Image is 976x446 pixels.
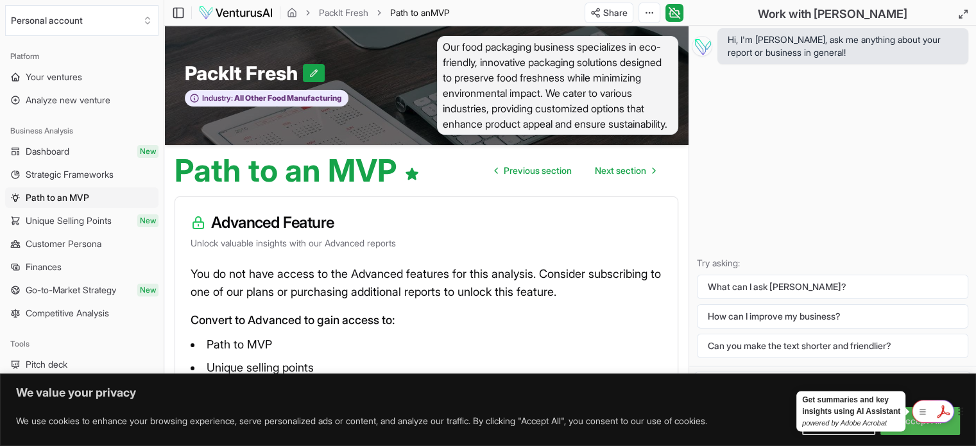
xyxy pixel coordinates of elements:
div: Platform [5,46,158,67]
li: Unique selling points [191,357,662,378]
span: New [137,145,158,158]
span: Analyze new venture [26,94,110,107]
span: Path to anMVP [390,6,450,19]
a: PackIt Fresh [319,6,368,19]
a: Go to next page [585,158,665,184]
span: Competitive Analysis [26,307,109,320]
nav: pagination [484,158,665,184]
span: All Other Food Manufacturing [233,93,341,103]
button: How can I improve my business? [697,304,968,329]
span: Path to an MVP [26,191,89,204]
span: Our food packaging business specializes in eco-friendly, innovative packaging solutions designed ... [437,36,679,135]
span: Previous section [504,164,572,177]
span: PackIt Fresh [185,62,303,85]
button: Can you make the text shorter and friendlier? [697,334,968,358]
p: We use cookies to enhance your browsing experience, serve personalized ads or content, and analyz... [16,413,707,429]
span: Next section [595,164,646,177]
a: Analyze new venture [5,90,158,110]
a: Unique Selling PointsNew [5,210,158,231]
h2: Work with [PERSON_NAME] [758,5,907,23]
button: What can I ask [PERSON_NAME]? [697,275,968,299]
button: Industry:All Other Food Manufacturing [185,90,348,107]
span: Strategic Frameworks [26,168,114,181]
span: New [137,284,158,296]
a: Strategic Frameworks [5,164,158,185]
img: logo [198,5,273,21]
span: Your ventures [26,71,82,83]
li: Path to MVP [191,334,662,355]
span: New [137,214,158,227]
p: Try asking: [697,257,968,270]
p: Unlock valuable insights with our Advanced reports [191,237,662,250]
div: Business Analysis [5,121,158,141]
a: Go-to-Market StrategyNew [5,280,158,300]
button: Share [585,3,633,23]
p: You do not have access to the Advanced features for this analysis. Consider subscribing to one of... [191,265,662,301]
span: Pitch deck [26,358,67,371]
a: Your ventures [5,67,158,87]
nav: breadcrumb [287,6,450,19]
a: Competitive Analysis [5,303,158,323]
h3: Advanced Feature [191,212,662,233]
p: We value your privacy [16,385,960,400]
span: Finances [26,261,62,273]
span: Path to an [390,7,431,18]
button: Select an organization [5,5,158,36]
p: Convert to Advanced to gain access to: [191,311,662,329]
a: Go to previous page [484,158,582,184]
a: DashboardNew [5,141,158,162]
a: Finances [5,257,158,277]
span: Unique Selling Points [26,214,112,227]
span: Dashboard [26,145,69,158]
span: Hi, I'm [PERSON_NAME], ask me anything about your report or business in general! [728,33,958,59]
h1: Path to an MVP [175,155,420,186]
a: Customer Persona [5,234,158,254]
span: Share [603,6,628,19]
span: Go-to-Market Strategy [26,284,116,296]
span: Industry: [202,93,233,103]
span: Customer Persona [26,237,101,250]
div: Tools [5,334,158,354]
img: Vera [692,36,712,56]
a: Path to an MVP [5,187,158,208]
a: Pitch deck [5,354,158,375]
